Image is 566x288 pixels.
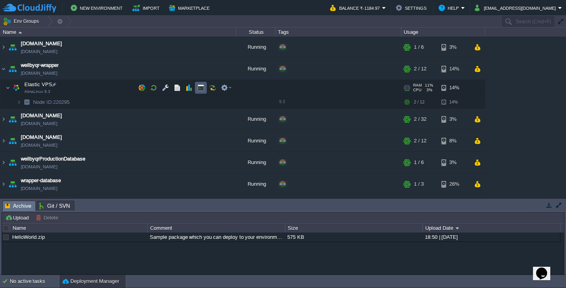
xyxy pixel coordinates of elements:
button: Marketplace [169,3,212,13]
img: AMDAwAAAACH5BAEAAAAALAAAAAABAAEAAAICRAEAOw== [0,174,7,195]
div: Status [237,28,275,37]
span: [DOMAIN_NAME] [21,141,57,149]
span: Git / SVN [39,201,70,210]
div: 8% [441,130,467,151]
button: [EMAIL_ADDRESS][DOMAIN_NAME] [475,3,558,13]
a: wrapper-database [21,177,61,185]
button: Upload [5,214,31,221]
span: 3% [424,88,432,92]
div: 2 / 12 [414,96,424,108]
div: Size [286,223,423,233]
a: wellbyqr-wrapper [21,61,59,69]
a: wellbyqrProductionDatabase [21,155,85,163]
a: Node ID:220295 [32,99,71,105]
button: Import [132,3,162,13]
span: CPU [413,88,421,92]
a: [DOMAIN_NAME] [21,112,62,120]
div: 3% [441,109,467,130]
div: 2 / 12 [414,58,426,79]
a: Elastic VPSAlmaLinux 9.3 [24,81,53,87]
div: 575 KB [285,233,422,242]
button: Deployment Manager [62,277,119,285]
button: Env Groups [3,16,42,27]
div: 1 / 6 [414,37,424,58]
span: AlmaLinux 9.3 [24,89,50,94]
img: AMDAwAAAACH5BAEAAAAALAAAAAABAAEAAAICRAEAOw== [0,109,7,130]
div: Name [11,223,147,233]
div: 14% [441,58,467,79]
a: HelloWorld.zip [12,234,45,240]
div: 1 / 3 [414,174,424,195]
span: [DOMAIN_NAME] [21,163,57,171]
div: Sample package which you can deploy to your environment. Feel free to delete and upload a package... [148,233,285,242]
div: Running [236,152,276,173]
div: Usage [402,28,485,37]
span: [DOMAIN_NAME] [21,185,57,192]
div: No active tasks [10,275,59,288]
img: CloudJiffy [3,3,56,13]
div: Name [1,28,236,37]
span: 220295 [32,99,71,105]
div: 2 / 12 [414,130,426,151]
div: 2 / 32 [414,109,426,130]
img: AMDAwAAAACH5BAEAAAAALAAAAAABAAEAAAICRAEAOw== [6,80,10,96]
img: AMDAwAAAACH5BAEAAAAALAAAAAABAAEAAAICRAEAOw== [7,109,18,130]
div: Running [236,58,276,79]
span: RAM [413,83,422,88]
img: AMDAwAAAACH5BAEAAAAALAAAAAABAAEAAAICRAEAOw== [17,96,21,108]
span: 11% [425,83,433,88]
div: Running [236,37,276,58]
img: AMDAwAAAACH5BAEAAAAALAAAAAABAAEAAAICRAEAOw== [7,152,18,173]
button: Delete [36,214,61,221]
div: 26% [441,174,467,195]
a: [DOMAIN_NAME] [21,40,62,48]
div: 3% [441,152,467,173]
img: AMDAwAAAACH5BAEAAAAALAAAAAABAAEAAAICRAEAOw== [0,152,7,173]
img: AMDAwAAAACH5BAEAAAAALAAAAAABAAEAAAICRAEAOw== [7,174,18,195]
button: Help [439,3,461,13]
div: Running [236,109,276,130]
span: Elastic VPS [24,81,53,88]
div: 1 / 6 [414,152,424,173]
a: [DOMAIN_NAME] [21,133,62,141]
iframe: chat widget [533,257,558,280]
img: AMDAwAAAACH5BAEAAAAALAAAAAABAAEAAAICRAEAOw== [7,37,18,58]
img: AMDAwAAAACH5BAEAAAAALAAAAAABAAEAAAICRAEAOw== [0,58,7,79]
img: AMDAwAAAACH5BAEAAAAALAAAAAABAAEAAAICRAEAOw== [0,130,7,151]
span: Node ID: [33,99,53,105]
div: 3% [441,37,467,58]
div: 18:50 | [DATE] [423,233,560,242]
button: Settings [396,3,429,13]
button: Balance ₹-1184.97 [330,3,382,13]
span: 9.3 [279,99,285,104]
img: AMDAwAAAACH5BAEAAAAALAAAAAABAAEAAAICRAEAOw== [21,96,32,108]
div: 14% [441,96,467,108]
img: AMDAwAAAACH5BAEAAAAALAAAAAABAAEAAAICRAEAOw== [11,80,22,96]
span: [DOMAIN_NAME] [21,120,57,127]
div: Running [236,174,276,195]
div: Comment [148,223,285,233]
span: [DOMAIN_NAME] [21,69,57,77]
div: Tags [276,28,401,37]
button: New Environment [71,3,125,13]
div: Upload Date [423,223,560,233]
span: Archive [5,201,31,211]
div: 14% [441,80,467,96]
div: Running [236,130,276,151]
img: AMDAwAAAACH5BAEAAAAALAAAAAABAAEAAAICRAEAOw== [0,37,7,58]
span: [DOMAIN_NAME] [21,48,57,55]
img: AMDAwAAAACH5BAEAAAAALAAAAAABAAEAAAICRAEAOw== [18,31,22,33]
img: AMDAwAAAACH5BAEAAAAALAAAAAABAAEAAAICRAEAOw== [7,130,18,151]
img: AMDAwAAAACH5BAEAAAAALAAAAAABAAEAAAICRAEAOw== [7,58,18,79]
